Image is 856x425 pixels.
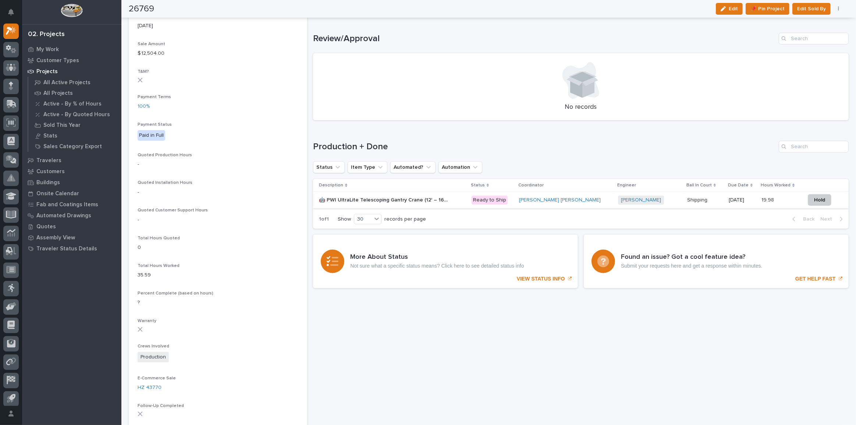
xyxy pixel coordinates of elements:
h2: 26769 [129,4,154,14]
p: Traveler Status Details [36,246,97,252]
div: 02. Projects [28,31,65,39]
span: T&M? [138,69,149,74]
button: Edit Sold By [792,3,831,15]
p: 1 of 1 [313,210,335,228]
span: Warranty [138,319,156,323]
span: Total Hours Quoted [138,236,180,240]
span: Quoted Installation Hours [138,181,192,185]
img: Workspace Logo [61,4,82,17]
button: Automated? [390,161,436,173]
span: Follow-Up Completed [138,404,184,408]
div: 30 [354,215,372,223]
a: Active - By Quoted Hours [28,109,121,119]
span: Total Hours Worked [138,264,180,268]
a: Sales Category Export [28,141,121,151]
h3: More About Status [350,253,524,261]
p: Shipping [687,196,709,203]
p: Hours Worked [761,181,791,189]
p: Onsite Calendar [36,190,79,197]
p: Projects [36,68,58,75]
p: Ball In Court [686,181,712,189]
a: Traveler Status Details [22,243,121,254]
h1: Review/Approval [313,33,776,44]
p: Customers [36,168,65,175]
span: Next [820,216,837,222]
p: 19.98 [761,196,775,203]
a: Onsite Calendar [22,188,121,199]
span: 📌 Pin Project [750,4,785,13]
a: Buildings [22,177,121,188]
button: 📌 Pin Project [746,3,789,15]
p: Automated Drawings [36,213,91,219]
p: Engineer [617,181,636,189]
button: Automation [438,161,482,173]
button: Edit [716,3,743,15]
button: Status [313,161,345,173]
a: Sold This Year [28,120,121,130]
input: Search [779,141,849,153]
p: - [138,161,298,168]
span: Payment Status [138,122,172,127]
p: - [138,189,298,196]
a: Customers [22,166,121,177]
p: Status [471,181,485,189]
span: Hold [814,196,825,204]
p: Buildings [36,179,60,186]
a: [PERSON_NAME] [621,197,661,203]
a: Automated Drawings [22,210,121,221]
p: Stats [43,133,57,139]
a: All Active Projects [28,77,121,87]
div: Ready to Ship [472,196,508,205]
a: Fab and Coatings Items [22,199,121,210]
div: Paid in Full [138,130,165,141]
a: HZ 43770 [138,384,161,392]
p: [DATE] [729,197,756,203]
p: Sold This Year [43,122,81,129]
p: No records [322,103,840,111]
a: GET HELP FAST [584,235,849,288]
p: records per page [384,216,426,222]
input: Search [779,33,849,44]
p: 🤖 PWI UltraLite Telescoping Gantry Crane (12' – 16' HUB Range) [319,196,449,203]
button: Notifications [3,4,19,20]
p: Not sure what a specific status means? Click here to see detailed status info [350,263,524,269]
a: Stats [28,131,121,141]
p: Description [319,181,343,189]
p: GET HELP FAST [795,276,835,282]
span: E-Commerce Sale [138,376,176,381]
div: Notifications [9,9,19,21]
a: 100% [138,103,150,110]
span: Quoted Customer Support Hours [138,208,208,213]
button: Back [786,216,817,222]
span: Quoted Production Hours [138,153,192,157]
p: Quotes [36,224,56,230]
span: Date Sold [138,14,159,19]
p: ? [138,299,298,307]
button: Hold [808,194,831,206]
h3: Found an issue? Got a cool feature idea? [621,253,762,261]
p: Due Date [728,181,749,189]
p: 0 [138,244,298,251]
h1: Production + Done [313,142,776,152]
p: - [138,216,298,224]
a: Customer Types [22,55,121,66]
button: Next [817,216,849,222]
a: VIEW STATUS INFO [313,235,578,288]
p: My Work [36,46,59,53]
p: Assembly View [36,235,75,241]
p: Show [338,216,351,222]
p: Coordinator [518,181,544,189]
tr: 🤖 PWI UltraLite Telescoping Gantry Crane (12' – 16' HUB Range)🤖 PWI UltraLite Telescoping Gantry ... [313,192,849,208]
p: Fab and Coatings Items [36,201,98,208]
a: Projects [22,66,121,77]
p: Submit your requests here and get a response within minutes. [621,263,762,269]
a: Quotes [22,221,121,232]
a: All Projects [28,88,121,98]
button: Item Type [348,161,387,173]
p: Active - By Quoted Hours [43,111,110,118]
p: 35.59 [138,271,298,279]
span: Crews Involved [138,344,169,349]
p: Customer Types [36,57,79,64]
